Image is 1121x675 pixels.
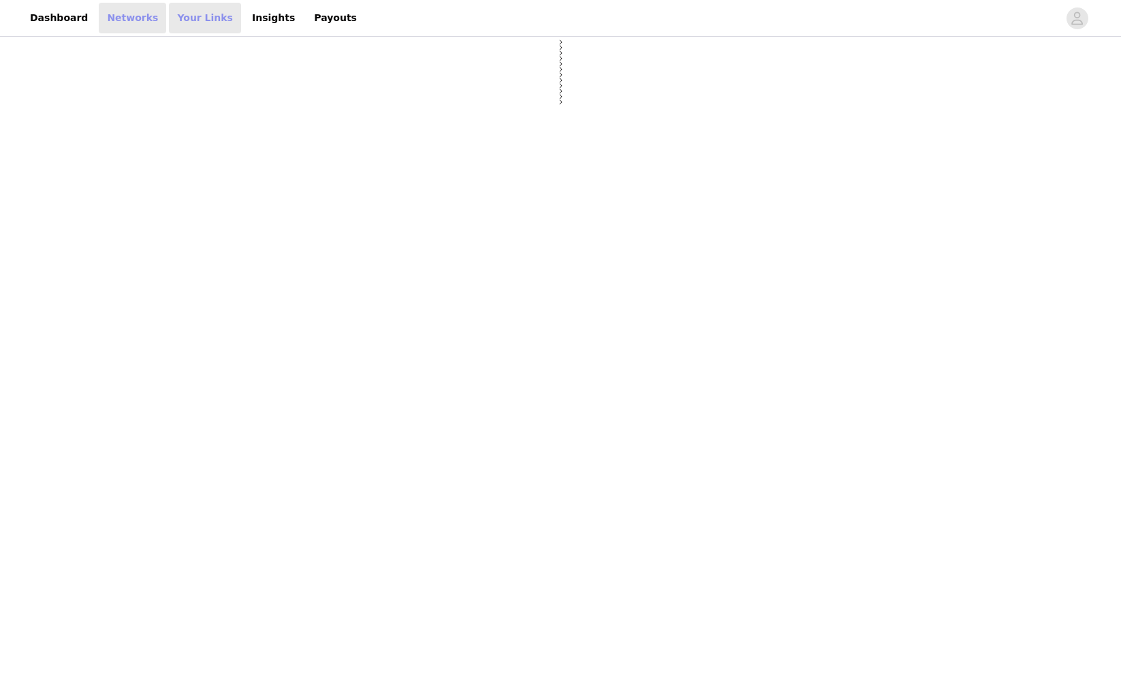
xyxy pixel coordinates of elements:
a: Insights [244,3,303,33]
a: Your Links [169,3,241,33]
a: Networks [99,3,166,33]
div: avatar [1071,7,1084,29]
a: Dashboard [22,3,96,33]
a: Payouts [306,3,365,33]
